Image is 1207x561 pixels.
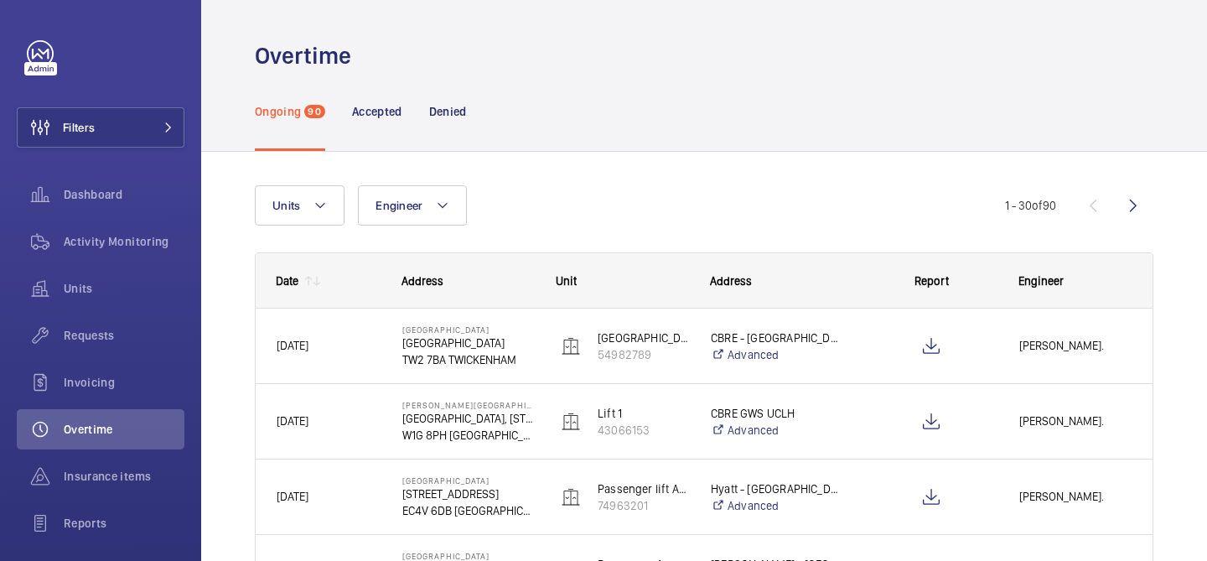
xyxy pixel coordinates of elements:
span: Report [914,274,949,288]
span: Engineer [376,199,422,212]
p: [GEOGRAPHIC_DATA] [402,325,535,335]
span: [DATE] [277,339,308,352]
a: Advanced [711,497,843,514]
span: Invoicing [64,374,184,391]
img: elevator.svg [561,487,581,507]
p: CBRE - [GEOGRAPHIC_DATA] [711,330,843,346]
span: Engineer [1018,274,1064,288]
p: 54982789 [598,346,689,363]
p: W1G 8PH [GEOGRAPHIC_DATA] [402,427,535,444]
h1: Overtime [255,40,361,71]
img: elevator.svg [561,336,581,356]
a: Advanced [711,422,843,439]
div: Date [276,274,298,288]
button: Engineer [358,185,467,226]
span: Address [401,274,443,288]
p: Ongoing [255,103,301,120]
p: Hyatt - [GEOGRAPHIC_DATA] [711,480,843,497]
a: Advanced [711,346,843,363]
p: TW2 7BA TWICKENHAM [402,351,535,368]
span: [PERSON_NAME]. [1019,487,1132,506]
p: EC4V 6DB [GEOGRAPHIC_DATA] [402,502,535,519]
p: 43066153 [598,422,689,439]
p: Accepted [352,103,402,120]
p: Lift 1 [598,405,689,422]
span: [PERSON_NAME]. [1019,336,1132,356]
span: Units [272,199,300,212]
span: of [1032,199,1043,212]
span: Filters [63,119,95,136]
p: CBRE GWS UCLH [711,405,843,422]
p: [STREET_ADDRESS] [402,486,535,502]
span: Unit [556,274,577,288]
span: Address [710,274,752,288]
button: Units [255,185,344,226]
span: Units [64,280,184,297]
p: [PERSON_NAME][GEOGRAPHIC_DATA] [402,400,535,410]
span: [DATE] [277,414,308,428]
span: Reports [64,515,184,532]
span: Activity Monitoring [64,233,184,250]
span: Requests [64,327,184,344]
span: [DATE] [277,490,308,503]
span: Overtime [64,421,184,438]
p: [GEOGRAPHIC_DATA] (MRL) [598,330,689,346]
span: [PERSON_NAME]. [1019,412,1132,431]
span: 90 [304,105,324,118]
img: elevator.svg [561,412,581,432]
p: Denied [429,103,467,120]
button: Filters [17,107,184,148]
span: 1 - 30 90 [1005,200,1056,211]
p: 74963201 [598,497,689,514]
p: [GEOGRAPHIC_DATA] [402,335,535,351]
span: Dashboard [64,186,184,203]
p: [GEOGRAPHIC_DATA] [402,551,535,561]
span: Insurance items [64,468,184,485]
p: [GEOGRAPHIC_DATA] [402,475,535,486]
p: Passenger lift A left side [598,480,689,497]
p: [GEOGRAPHIC_DATA], [STREET_ADDRESS][PERSON_NAME], [402,410,535,427]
